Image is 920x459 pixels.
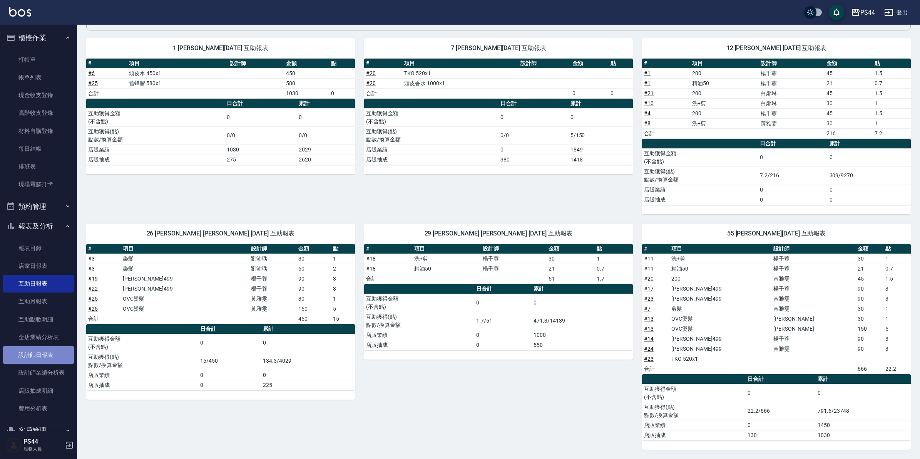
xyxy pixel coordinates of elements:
th: 日合計 [498,99,569,109]
p: 服務人員 [23,446,63,452]
td: 90 [856,334,883,344]
a: #6 [88,70,95,76]
td: 1.5 [873,108,911,118]
td: 30 [296,254,331,264]
td: 51 [547,274,595,284]
th: 累計 [297,99,355,109]
td: 1000 [532,330,633,340]
td: 3 [883,334,911,344]
a: 互助月報表 [3,293,74,310]
td: 30 [547,254,595,264]
a: 報表目錄 [3,239,74,257]
td: [PERSON_NAME]499 [669,294,771,304]
td: 合計 [86,88,127,98]
td: 黃雅雯 [759,118,825,128]
td: 90 [856,284,883,294]
td: 21 [547,264,595,274]
th: # [86,59,127,69]
td: 90 [856,294,883,304]
td: 楊千蓉 [759,68,825,78]
a: #25 [88,80,98,86]
td: 白鄰琳 [759,88,825,98]
td: 楊千蓉 [771,334,856,344]
th: # [642,244,669,254]
td: 楊千蓉 [481,264,547,274]
th: 點 [329,59,355,69]
td: 3 [331,284,355,294]
td: 150 [856,324,883,334]
th: 金額 [825,59,873,69]
button: 客戶管理 [3,420,74,441]
td: 店販抽成 [364,340,474,350]
td: 1 [331,294,355,304]
th: 項目 [690,59,759,69]
td: [PERSON_NAME]499 [121,274,249,284]
td: 3 [883,294,911,304]
a: #1 [644,70,651,76]
th: 金額 [284,59,329,69]
a: 排班表 [3,158,74,175]
td: 1.7 [595,274,633,284]
table: a dense table [364,59,633,99]
span: 12 [PERSON_NAME] [DATE] 互助報表 [651,44,902,52]
td: [PERSON_NAME]499 [669,344,771,354]
td: 0 [758,148,827,166]
td: 5 [331,304,355,314]
td: 0/0 [297,126,355,145]
td: [PERSON_NAME] [771,314,856,324]
span: 26 [PERSON_NAME] [PERSON_NAME] [DATE] 互助報表 [95,230,346,237]
td: 0 [297,108,355,126]
table: a dense table [86,244,355,324]
a: #13 [644,326,654,332]
td: 5 [883,324,911,334]
td: 90 [856,344,883,354]
table: a dense table [642,244,911,374]
table: a dense table [86,59,355,99]
td: 0 [261,370,355,380]
th: 設計師 [228,59,284,69]
td: [PERSON_NAME] [771,324,856,334]
td: 450 [284,68,329,78]
td: 頭皮香水 1000x1 [402,78,519,88]
td: 45 [856,274,883,284]
td: 5/150 [569,126,633,145]
td: 22.2 [883,364,911,374]
table: a dense table [86,99,355,165]
td: 0 [498,145,569,155]
th: 設計師 [519,59,571,69]
img: Logo [9,7,31,17]
td: 1849 [569,145,633,155]
td: 頭皮水 450x1 [127,68,228,78]
td: 互助獲得金額 (不含點) [86,334,198,352]
th: 金額 [547,244,595,254]
img: Person [6,437,22,453]
td: 1 [873,118,911,128]
a: 費用分析表 [3,400,74,417]
td: 0 [758,185,827,195]
button: 報表及分析 [3,216,74,236]
td: 互助獲得(點) 點數/換算金額 [86,126,225,145]
td: 楊千蓉 [771,264,856,274]
button: save [829,5,844,20]
th: 設計師 [759,59,825,69]
td: 1 [883,304,911,314]
td: 0 [570,88,609,98]
td: 666 [856,364,883,374]
table: a dense table [642,139,911,205]
td: 0.7 [595,264,633,274]
table: a dense table [642,374,911,441]
td: OVC燙髮 [669,324,771,334]
th: # [364,59,402,69]
a: #11 [644,266,654,272]
h5: PS44 [23,438,63,446]
button: 預約管理 [3,197,74,217]
td: OVC燙髮 [121,294,249,304]
td: 互助獲得金額 (不含點) [642,148,758,166]
td: [PERSON_NAME]499 [669,284,771,294]
td: 楊千蓉 [759,78,825,88]
table: a dense table [364,244,633,284]
td: 互助獲得(點) 點數/換算金額 [364,126,498,145]
th: 設計師 [771,244,856,254]
td: 225 [261,380,355,390]
a: #19 [88,276,98,282]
